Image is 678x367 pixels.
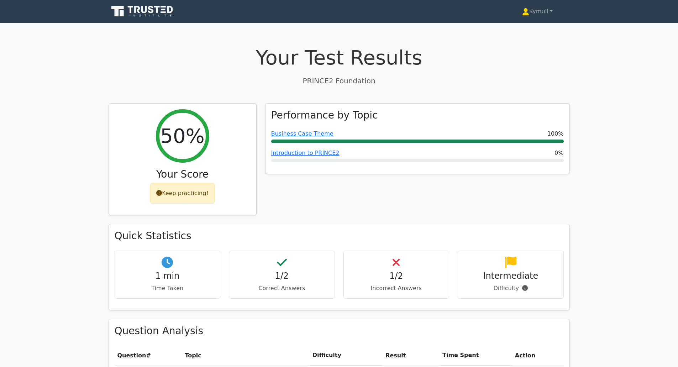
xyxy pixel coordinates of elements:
h3: Question Analysis [115,325,564,337]
p: Time Taken [121,284,215,293]
th: Result [383,345,440,366]
a: Kymull [505,4,570,19]
h1: Your Test Results [109,46,570,69]
th: Difficulty [310,345,383,366]
span: 0% [555,149,563,157]
h4: 1/2 [235,271,329,281]
p: Difficulty [464,284,558,293]
a: Introduction to PRINCE2 [271,150,340,156]
th: # [115,345,182,366]
h4: Intermediate [464,271,558,281]
p: PRINCE2 Foundation [109,75,570,86]
p: Correct Answers [235,284,329,293]
span: Question [117,352,146,359]
h3: Your Score [115,168,251,180]
th: Action [512,345,564,366]
h3: Performance by Topic [271,109,378,121]
span: 100% [547,130,564,138]
h4: 1/2 [349,271,443,281]
h3: Quick Statistics [115,230,564,242]
h4: 1 min [121,271,215,281]
a: Business Case Theme [271,130,333,137]
th: Time Spent [440,345,512,366]
h2: 50% [160,124,204,148]
th: Topic [182,345,309,366]
p: Incorrect Answers [349,284,443,293]
div: Keep practicing! [150,183,215,204]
